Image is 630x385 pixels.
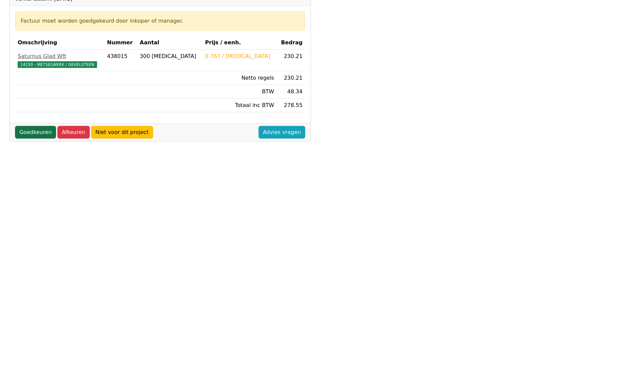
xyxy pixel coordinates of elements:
span: 14150 - METSELWERK / GEVELSTEEN [18,61,97,68]
td: 438015 [104,50,137,71]
div: Factuur moet worden goedgekeurd door inkoper of manager. [21,17,300,25]
td: BTW [203,85,277,99]
a: Niet voor dit project [91,126,153,139]
th: Nummer [104,36,137,50]
td: 48.34 [277,85,305,99]
a: Advies vragen [259,126,305,139]
div: Saturnus Glad Wft [18,52,102,60]
td: 230.21 [277,71,305,85]
td: Netto regels [203,71,277,85]
a: Afkeuren [57,126,90,139]
th: Bedrag [277,36,305,50]
th: Prijs / eenh. [203,36,277,50]
div: 0.767 / [MEDICAL_DATA] [205,52,274,60]
td: 278.55 [277,99,305,112]
div: 300 [MEDICAL_DATA] [140,52,200,60]
a: Goedkeuren [15,126,56,139]
th: Aantal [137,36,203,50]
td: Totaal inc BTW [203,99,277,112]
a: Saturnus Glad Wft14150 - METSELWERK / GEVELSTEEN [18,52,102,68]
td: 230.21 [277,50,305,71]
th: Omschrijving [15,36,104,50]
